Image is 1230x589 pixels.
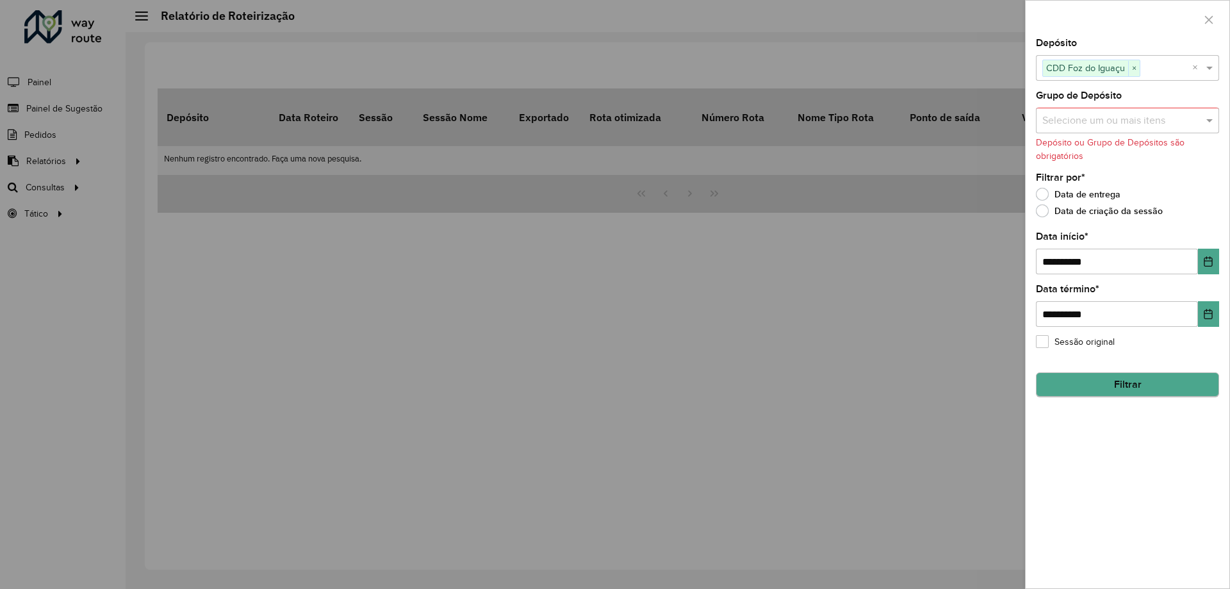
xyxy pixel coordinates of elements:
[1036,88,1122,103] label: Grupo de Depósito
[1036,188,1120,201] label: Data de entrega
[1036,35,1077,51] label: Depósito
[1036,335,1115,349] label: Sessão original
[1036,372,1219,397] button: Filtrar
[1036,229,1088,244] label: Data início
[1198,301,1219,327] button: Choose Date
[1036,281,1099,297] label: Data término
[1192,60,1203,76] span: Clear all
[1128,61,1140,76] span: ×
[1036,204,1163,217] label: Data de criação da sessão
[1036,138,1185,161] formly-validation-message: Depósito ou Grupo de Depósitos são obrigatórios
[1198,249,1219,274] button: Choose Date
[1043,60,1128,76] span: CDD Foz do Iguaçu
[1036,170,1085,185] label: Filtrar por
